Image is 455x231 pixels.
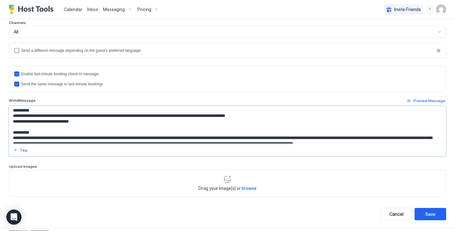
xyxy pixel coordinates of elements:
[21,82,441,86] div: Send the same message to last-minute bookings
[87,6,98,13] a: Inbox
[242,185,257,191] span: browse
[14,48,441,53] div: languagesEnabled
[20,147,27,153] div: Tag
[21,72,441,76] div: Enable last-minute booking check-in message.
[425,211,435,217] div: Save
[436,4,446,15] div: User profile
[64,6,82,13] a: Calendar
[406,97,446,105] button: Preview Message
[415,208,446,220] button: Save
[426,6,434,13] div: menu
[13,146,28,154] button: Tag
[137,7,151,12] span: Pricing
[64,7,82,12] span: Calendar
[6,210,21,225] div: Open Intercom Messenger
[380,208,412,220] button: Cancel
[14,71,441,76] div: lastMinuteMessageEnabled
[9,164,37,169] span: Upload Images
[87,7,98,12] span: Inbox
[21,48,434,53] div: Send a different message depending on the guest's preferred language
[9,98,35,103] span: Write Message
[198,185,257,191] span: Drag your image(s) or
[389,211,403,217] div: Cancel
[394,7,421,12] span: Invite Friends
[9,20,26,25] span: Channels
[9,5,56,14] a: Host Tools Logo
[14,29,18,35] span: All
[14,82,441,87] div: lastMinuteMessageIsTheSame
[103,7,125,12] span: Messaging
[9,106,441,143] textarea: Input Field
[413,98,445,104] div: Preview Message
